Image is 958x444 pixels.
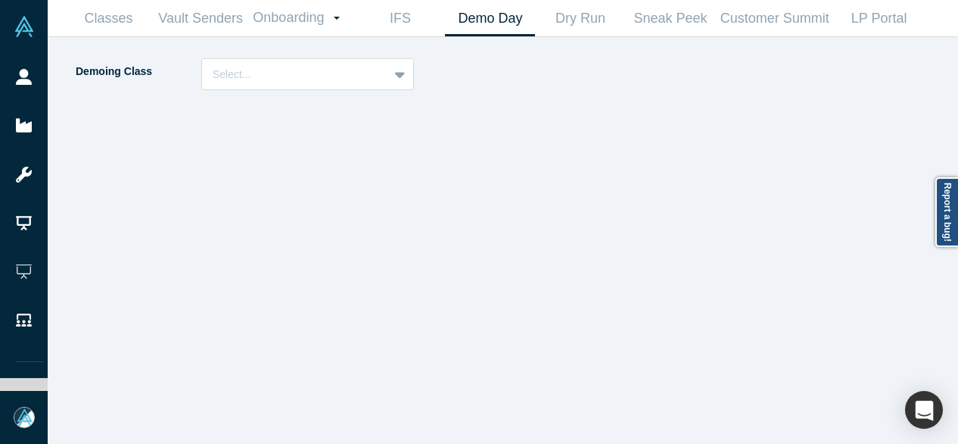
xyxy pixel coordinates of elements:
[355,1,445,36] a: IFS
[14,407,35,428] img: Mia Scott's Account
[74,58,201,85] label: Demoing Class
[935,177,958,247] a: Report a bug!
[14,16,35,37] img: Alchemist Vault Logo
[247,1,355,36] a: Onboarding
[625,1,715,36] a: Sneak Peek
[535,1,625,36] a: Dry Run
[154,1,247,36] a: Vault Senders
[64,1,154,36] a: Classes
[715,1,834,36] a: Customer Summit
[834,1,924,36] a: LP Portal
[445,1,535,36] a: Demo Day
